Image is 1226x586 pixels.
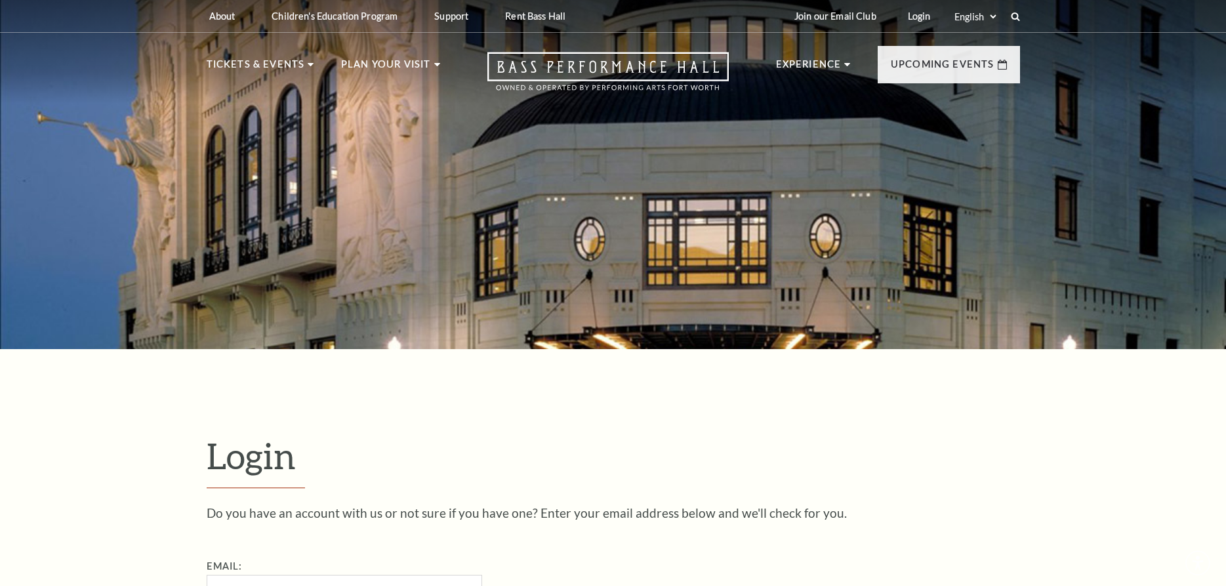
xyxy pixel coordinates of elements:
p: Do you have an account with us or not sure if you have one? Enter your email address below and we... [207,507,1020,519]
p: Support [434,10,468,22]
p: Children's Education Program [272,10,398,22]
span: Login [207,434,296,476]
p: Plan Your Visit [341,56,431,80]
p: Rent Bass Hall [505,10,565,22]
p: Upcoming Events [891,56,994,80]
p: Experience [776,56,842,80]
p: About [209,10,235,22]
select: Select: [952,10,998,23]
label: Email: [207,560,243,572]
p: Tickets & Events [207,56,305,80]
